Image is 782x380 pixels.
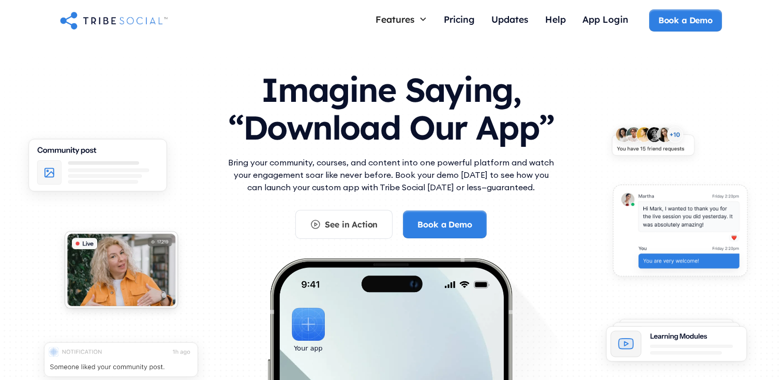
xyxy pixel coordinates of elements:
[582,13,628,25] div: App Login
[55,224,188,321] img: An illustration of Live video
[491,13,529,25] div: Updates
[295,210,393,239] a: See in Action
[225,156,557,193] p: Bring your community, courses, and content into one powerful platform and watch your engagement s...
[325,219,378,230] div: See in Action
[649,9,722,31] a: Book a Demo
[403,210,486,238] a: Book a Demo
[375,13,415,25] div: Features
[16,130,180,208] img: An illustration of Community Feed
[574,9,637,32] a: App Login
[444,13,475,25] div: Pricing
[483,9,537,32] a: Updates
[60,10,168,31] a: home
[225,60,557,152] h1: Imagine Saying, “Download Our App”
[602,119,704,168] img: An illustration of New friends requests
[594,312,759,376] img: An illustration of Learning Modules
[294,343,322,354] div: Your app
[545,13,566,25] div: Help
[602,177,758,290] img: An illustration of chat
[367,9,435,29] div: Features
[435,9,483,32] a: Pricing
[537,9,574,32] a: Help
